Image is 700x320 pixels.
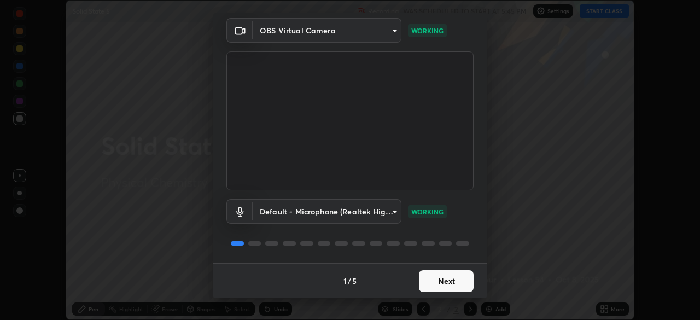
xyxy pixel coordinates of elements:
h4: 1 [343,275,347,287]
p: WORKING [411,207,444,217]
h4: / [348,275,351,287]
div: OBS Virtual Camera [253,199,401,224]
h4: 5 [352,275,357,287]
div: OBS Virtual Camera [253,18,401,43]
p: WORKING [411,26,444,36]
button: Next [419,270,474,292]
